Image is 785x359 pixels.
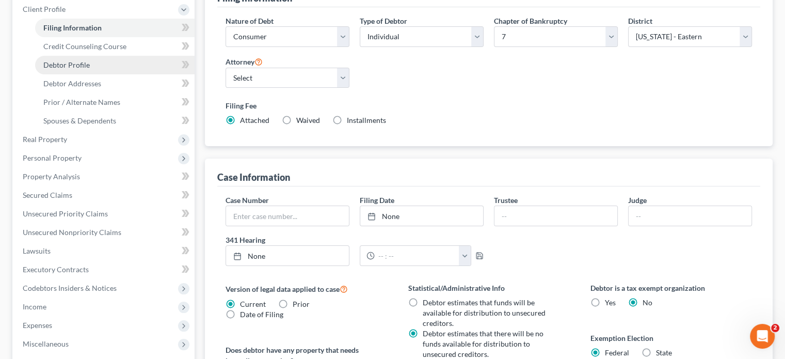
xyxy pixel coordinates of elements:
[590,283,752,293] label: Debtor is a tax exempt organization
[293,300,310,308] span: Prior
[23,265,89,274] span: Executory Contracts
[23,153,82,162] span: Personal Property
[43,23,102,32] span: Filing Information
[35,112,195,130] a: Spouses & Dependents
[14,167,195,186] a: Property Analysis
[240,116,269,124] span: Attached
[605,298,616,307] span: Yes
[43,42,126,51] span: Credit Counseling Course
[408,283,570,293] label: Statistical/Administrative Info
[240,310,283,319] span: Date of Filing
[226,283,387,295] label: Version of legal data applied to case
[217,171,290,183] div: Case Information
[226,206,349,226] input: Enter case number...
[23,246,51,255] span: Lawsuits
[23,172,80,181] span: Property Analysis
[590,333,752,344] label: Exemption Election
[628,15,652,26] label: District
[23,5,66,13] span: Client Profile
[14,186,195,205] a: Secured Claims
[43,79,101,88] span: Debtor Addresses
[23,284,117,292] span: Codebtors Insiders & Notices
[360,206,483,226] a: None
[14,205,195,223] a: Unsecured Priority Claims
[240,300,266,308] span: Current
[35,74,195,93] a: Debtor Addresses
[14,242,195,260] a: Lawsuits
[629,206,751,226] input: --
[35,93,195,112] a: Prior / Alternate Names
[347,116,386,124] span: Installments
[35,37,195,56] a: Credit Counseling Course
[14,260,195,279] a: Executory Contracts
[23,191,72,199] span: Secured Claims
[23,339,69,348] span: Miscellaneous
[771,324,779,332] span: 2
[360,15,407,26] label: Type of Debtor
[494,206,617,226] input: --
[226,195,269,206] label: Case Number
[23,302,46,311] span: Income
[494,195,518,206] label: Trustee
[226,55,263,68] label: Attorney
[14,223,195,242] a: Unsecured Nonpriority Claims
[750,324,775,349] iframe: Intercom live chat
[35,56,195,74] a: Debtor Profile
[43,60,90,69] span: Debtor Profile
[23,321,52,330] span: Expenses
[226,15,274,26] label: Nature of Debt
[43,98,120,106] span: Prior / Alternate Names
[360,195,394,206] label: Filing Date
[375,246,459,266] input: -- : --
[23,228,121,237] span: Unsecured Nonpriority Claims
[656,348,672,357] span: State
[226,100,752,111] label: Filing Fee
[296,116,320,124] span: Waived
[23,209,108,218] span: Unsecured Priority Claims
[226,246,349,266] a: None
[23,135,67,144] span: Real Property
[43,116,116,125] span: Spouses & Dependents
[423,329,543,358] span: Debtor estimates that there will be no funds available for distribution to unsecured creditors.
[423,298,546,327] span: Debtor estimates that funds will be available for distribution to unsecured creditors.
[220,235,489,245] label: 341 Hearing
[494,15,567,26] label: Chapter of Bankruptcy
[35,19,195,37] a: Filing Information
[643,298,652,307] span: No
[628,195,647,206] label: Judge
[605,348,629,357] span: Federal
